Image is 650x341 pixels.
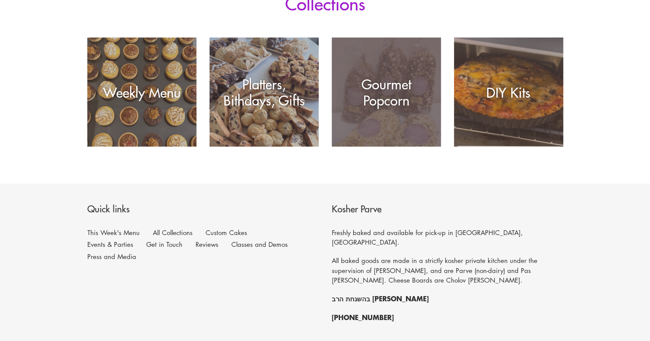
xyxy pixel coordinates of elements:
strong: [PHONE_NUMBER] [332,312,394,322]
a: Platters, Bithdays, Gifts [210,38,319,147]
div: Weekly Menu [87,84,196,100]
p: Freshly baked and available for pick-up in [GEOGRAPHIC_DATA],[GEOGRAPHIC_DATA]. [332,228,563,247]
div: Gourmet Popcorn [332,76,441,108]
a: DIY Kits [454,38,563,147]
a: Reviews [196,240,218,249]
p: Quick links [87,203,319,217]
p: All baked goods are made in a strictly kosher private kitchen under the supervision of [PERSON_NA... [332,256,563,285]
a: Press and Media [87,252,136,261]
a: All Collections [153,228,193,237]
div: DIY Kits [454,84,563,100]
a: Get in Touch [146,240,182,249]
a: Classes and Demos [231,240,288,249]
a: Custom Cakes [206,228,247,237]
p: Kosher Parve [332,203,563,217]
a: Gourmet Popcorn [332,38,441,147]
strong: בהשגחת הרב [PERSON_NAME] [332,293,429,303]
a: Events & Parties [87,240,133,249]
a: Weekly Menu [87,38,196,147]
a: This Week's Menu [87,228,140,237]
div: Platters, Bithdays, Gifts [210,76,319,108]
